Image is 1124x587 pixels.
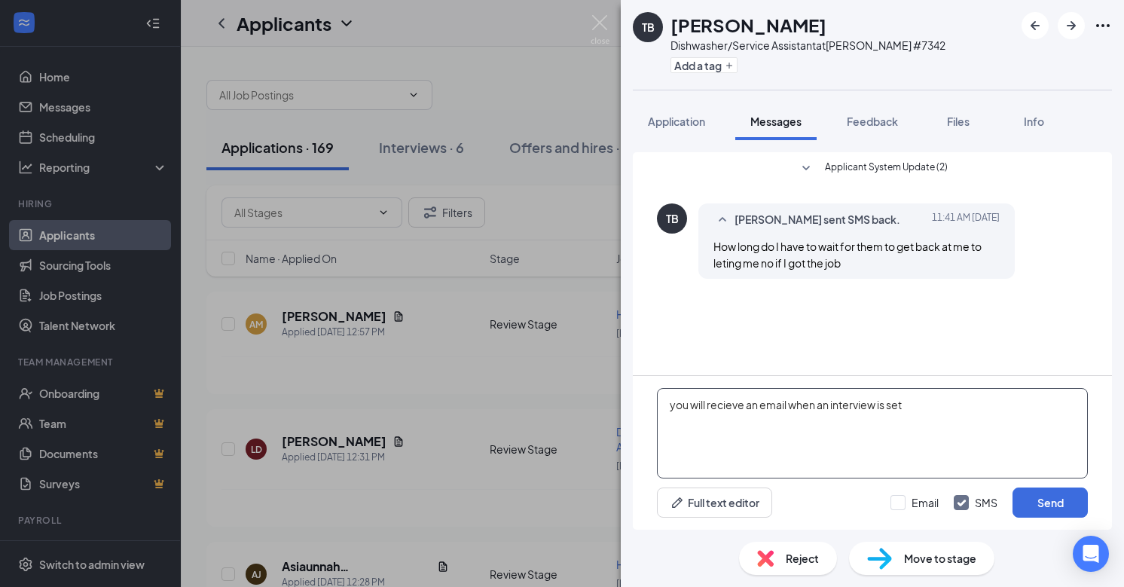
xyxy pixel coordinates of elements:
[904,550,976,567] span: Move to stage
[713,211,732,229] svg: SmallChevronUp
[1022,12,1049,39] button: ArrowLeftNew
[1058,12,1085,39] button: ArrowRight
[713,240,982,270] span: How long do I have to wait for them to get back at me to leting me no if I got the job
[1013,488,1088,518] button: Send
[648,115,705,128] span: Application
[670,57,738,73] button: PlusAdd a tag
[947,115,970,128] span: Files
[932,211,1000,229] span: [DATE] 11:41 AM
[1094,17,1112,35] svg: Ellipses
[1026,17,1044,35] svg: ArrowLeftNew
[670,495,685,510] svg: Pen
[797,160,815,178] svg: SmallChevronDown
[1024,115,1044,128] span: Info
[825,160,948,178] span: Applicant System Update (2)
[657,488,772,518] button: Full text editorPen
[642,20,655,35] div: TB
[1073,536,1109,572] div: Open Intercom Messenger
[735,211,900,229] span: [PERSON_NAME] sent SMS back.
[670,12,826,38] h1: [PERSON_NAME]
[786,550,819,567] span: Reject
[750,115,802,128] span: Messages
[797,160,948,178] button: SmallChevronDownApplicant System Update (2)
[1062,17,1080,35] svg: ArrowRight
[666,211,679,226] div: TB
[847,115,898,128] span: Feedback
[670,38,945,53] div: Dishwasher/Service Assistant at [PERSON_NAME] #7342
[725,61,734,70] svg: Plus
[657,388,1088,478] textarea: you will recieve an email when an interview is set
